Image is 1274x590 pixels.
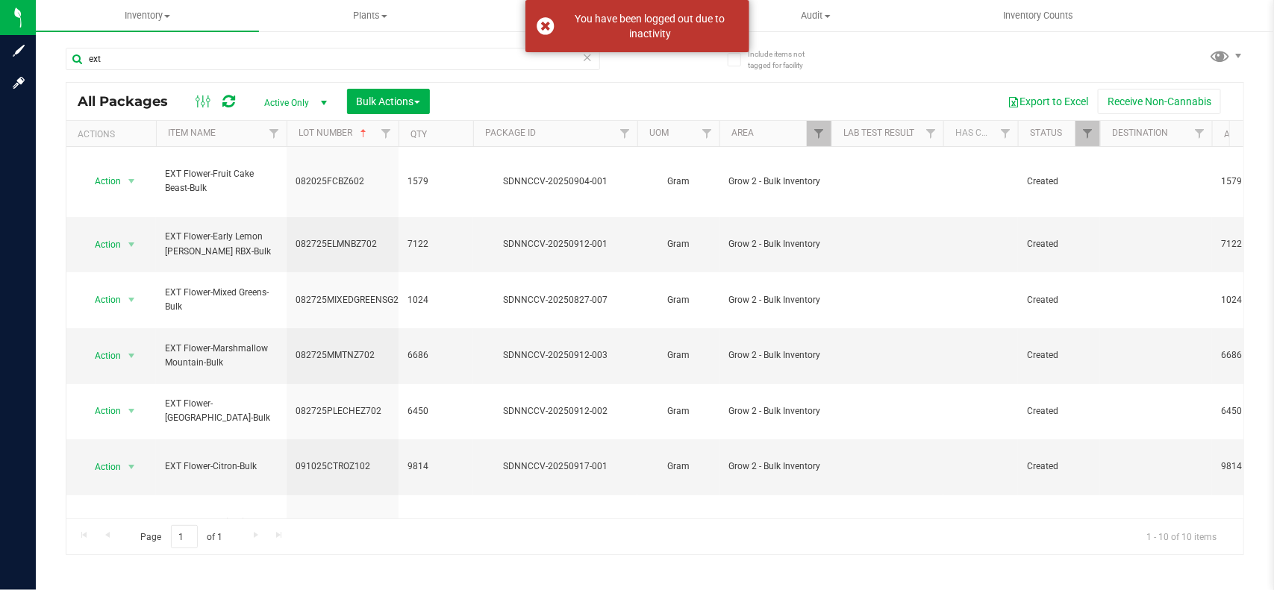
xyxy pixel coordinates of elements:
span: select [122,289,141,310]
span: Include items not tagged for facility [748,48,822,71]
span: 082725ELMNBZ702 [296,237,390,251]
span: Action [81,401,122,421]
a: Qty [410,129,427,139]
a: UOM [649,128,669,138]
div: Actions [78,129,150,139]
span: Created [1027,515,1091,530]
span: Gram [646,175,711,189]
span: Gram [646,293,711,307]
span: Gram [646,404,711,418]
span: EXT Flower-Marshmallow Mountain-Bulk [165,342,278,370]
span: 9814 [408,459,464,474]
span: All Packages [78,93,183,110]
span: 7122 [408,237,464,251]
a: Filter [695,121,719,146]
span: Gram [646,515,711,530]
a: Destination [1112,128,1168,138]
div: SDNNCCV-20250912-003 [471,348,640,363]
a: Filter [613,121,637,146]
a: Filter [1187,121,1212,146]
span: Action [81,345,122,366]
span: 1 - 10 of 10 items [1134,525,1228,547]
span: 082725PLECHEZ702 [296,404,390,418]
span: 10102 [408,515,464,530]
span: Created [1027,459,1091,474]
inline-svg: Log in [11,75,26,90]
span: Grow 2 - Bulk Inventory [728,404,822,418]
span: EXT Flower-Citron-Bulk [165,459,278,474]
a: Package ID [485,128,536,138]
span: Gram [646,237,711,251]
span: select [122,171,141,192]
a: Filter [374,121,399,146]
span: Plants [260,9,481,22]
span: Gram [646,459,711,474]
input: 1 [171,525,198,548]
span: Created [1027,348,1091,363]
span: Created [1027,175,1091,189]
span: 091025FRSTZ102 [296,515,390,530]
div: SDNNCCV-20250917-002 [471,515,640,530]
span: 1024 [408,293,464,307]
span: EXT Flower-Mixed Greens-Bulk [165,286,278,314]
div: SDNNCCV-20250917-001 [471,459,640,474]
span: Inventory Counts [984,9,1094,22]
span: Created [1027,293,1091,307]
a: Status [1030,128,1062,138]
span: 082725MMTNZ702 [296,348,390,363]
div: SDNNCCV-20250904-001 [471,175,640,189]
span: EXT Flower-Fruitstripez-Bulk [165,515,278,530]
span: 082725MIXEDGREENSG2 [296,293,399,307]
span: Bulk Actions [357,95,420,107]
span: 6686 [408,348,464,363]
inline-svg: Sign up [11,43,26,58]
a: Item Name [168,128,216,138]
a: Filter [807,121,831,146]
span: Page of 1 [128,525,235,548]
span: 091025CTROZ102 [296,459,390,474]
span: Grow 2 - Bulk Inventory [728,348,822,363]
a: Area [731,128,754,138]
span: Grow 2 - Bulk Inventory [728,293,822,307]
span: Action [81,512,122,533]
span: Created [1027,404,1091,418]
div: SDNNCCV-20250912-002 [471,404,640,418]
span: select [122,512,141,533]
button: Export to Excel [998,89,1098,114]
span: Grow 2 - Bulk Inventory [728,459,822,474]
span: Clear [582,48,593,67]
span: Grow 2 - Bulk Inventory [728,515,822,530]
span: 6450 [408,404,464,418]
span: Inventory [36,9,259,22]
a: Available [1224,129,1269,139]
span: Grow 2 - Bulk Inventory [728,175,822,189]
span: Action [81,456,122,477]
a: Filter [262,121,287,146]
button: Bulk Actions [347,89,430,114]
span: 1579 [408,175,464,189]
a: Filter [919,121,943,146]
div: SDNNCCV-20250912-001 [471,237,640,251]
span: Action [81,289,122,310]
span: select [122,401,141,421]
span: Created [1027,237,1091,251]
a: Lot Number [299,128,369,138]
span: EXT Flower-Early Lemon [PERSON_NAME] RBX-Bulk [165,230,278,258]
th: Has COA [943,121,1018,147]
span: select [122,345,141,366]
div: You have been logged out due to inactivity [563,11,738,41]
input: Search Package ID, Item Name, SKU, Lot or Part Number... [66,48,600,70]
span: select [122,456,141,477]
span: EXT Flower-[GEOGRAPHIC_DATA]-Bulk [165,397,278,425]
span: select [122,234,141,255]
span: Gram [646,348,711,363]
div: SDNNCCV-20250827-007 [471,293,640,307]
a: Filter [1075,121,1100,146]
span: Grow 2 - Bulk Inventory [728,237,822,251]
a: Lab Test Result [843,128,914,138]
span: EXT Flower-Fruit Cake Beast-Bulk [165,167,278,195]
span: 082025FCBZ602 [296,175,390,189]
span: Action [81,234,122,255]
span: Audit [705,9,927,22]
button: Receive Non-Cannabis [1098,89,1221,114]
